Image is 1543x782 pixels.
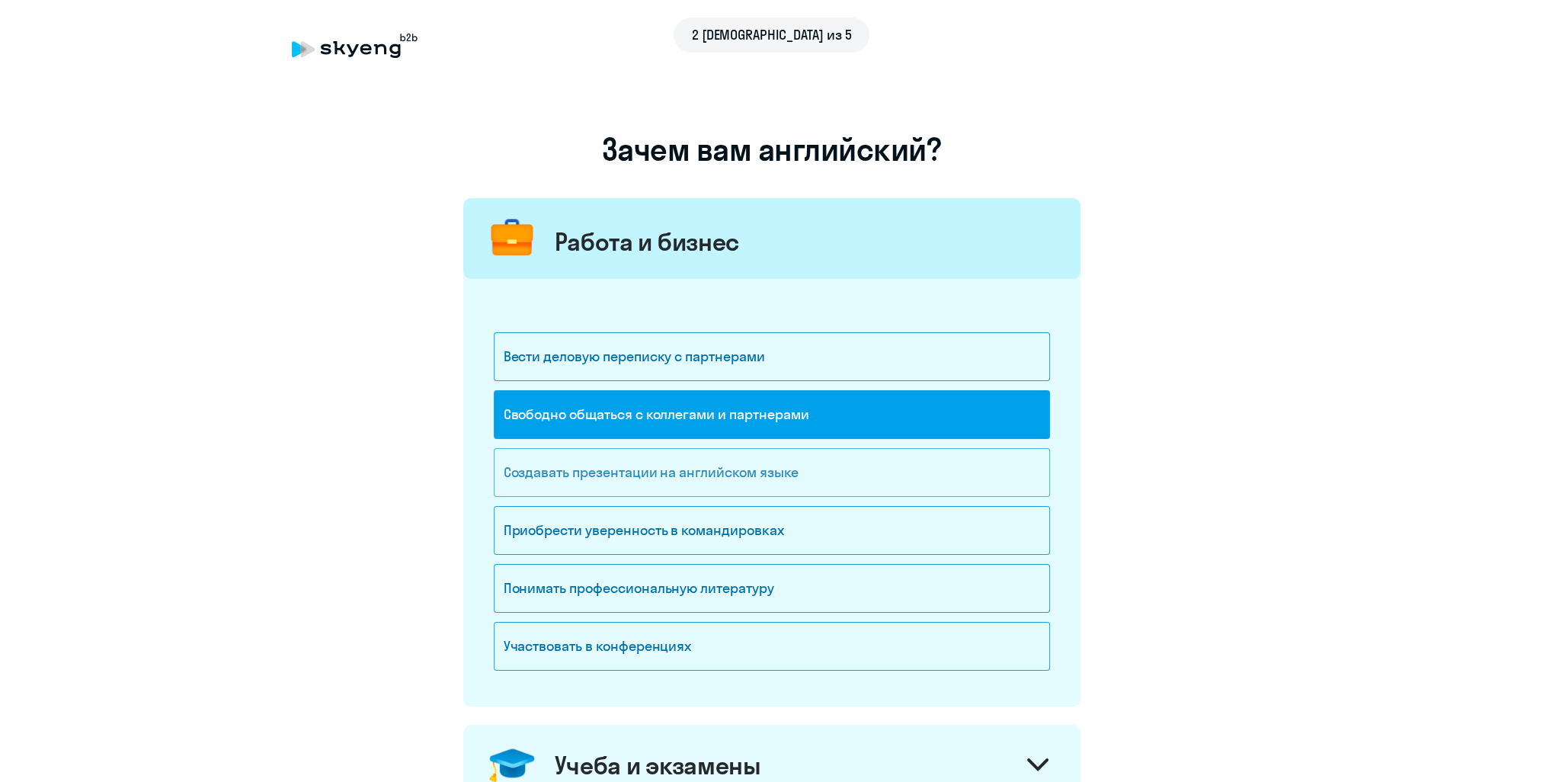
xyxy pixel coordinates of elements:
div: Участвовать в конференциях [494,622,1050,671]
div: Приобрести уверенность в командировках [494,506,1050,555]
h1: Зачем вам английский? [463,131,1080,168]
img: briefcase.png [484,210,540,267]
div: Понимать профессиональную литературу [494,564,1050,613]
div: Создавать презентации на английском языке [494,448,1050,497]
div: Учеба и экзамены [555,750,761,780]
div: Работа и бизнес [555,226,740,257]
span: 2 [DEMOGRAPHIC_DATA] из 5 [692,25,852,45]
div: Вести деловую переписку с партнерами [494,332,1050,381]
div: Свободно общаться с коллегами и партнерами [494,390,1050,439]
